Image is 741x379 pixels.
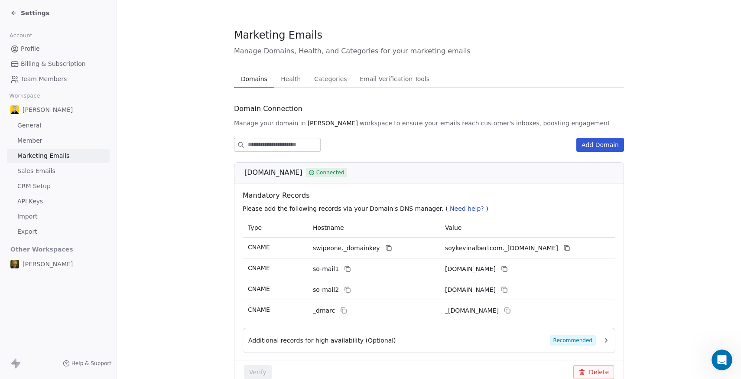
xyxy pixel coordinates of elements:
[243,190,619,201] span: Mandatory Records
[445,224,461,231] span: Value
[248,306,270,313] span: CNAME
[23,105,73,114] span: [PERSON_NAME]
[17,136,42,145] span: Member
[445,306,499,315] span: _dmarc.swipeone.email
[34,14,51,31] img: Profile image for Mrinal
[308,119,358,127] span: [PERSON_NAME]
[21,9,49,17] span: Settings
[6,29,36,42] span: Account
[234,119,306,127] span: Manage your domain in
[71,360,111,367] span: Help & Support
[550,335,596,346] span: Recommended
[17,197,43,206] span: API Keys
[313,265,339,274] span: so-mail1
[50,14,68,31] img: Profile image for Harinder
[10,260,19,268] img: Noah%20J.%20Nolan%201-1.jpg
[356,73,433,85] span: Email Verification Tools
[237,73,271,85] span: Domains
[234,29,322,42] span: Marketing Emails
[243,204,619,213] p: Please add the following records via your Domain's DNS manager. ( )
[445,244,558,253] span: soykevinalbertcom._domainkey.swipeone.email
[445,265,496,274] span: soykevinalbertcom1.swipeone.email
[17,14,35,31] img: Profile image for Siddarth
[7,134,110,148] a: Member
[17,182,51,191] span: CRM Setup
[234,104,302,114] span: Domain Connection
[116,271,173,305] button: Help
[481,119,610,127] span: customer's inboxes, boosting engagement
[244,365,272,379] button: Verify
[313,285,339,294] span: so-mail2
[7,225,110,239] a: Export
[58,271,115,305] button: Messages
[17,227,37,236] span: Export
[244,167,302,178] span: [DOMAIN_NAME]
[313,306,335,315] span: _dmarc
[576,138,624,152] button: Add Domain
[10,9,49,17] a: Settings
[9,102,165,126] div: Send us a message
[450,205,484,212] span: Need help?
[573,365,614,379] button: Delete
[19,292,39,298] span: Home
[72,292,102,298] span: Messages
[7,72,110,86] a: Team Members
[248,223,302,232] p: Type
[7,209,110,224] a: Import
[712,350,732,370] iframe: Intercom live chat
[445,285,496,294] span: soykevinalbertcom2.swipeone.email
[7,118,110,133] a: General
[313,244,380,253] span: swipeone._domainkey
[18,109,145,118] div: Send us a message
[21,44,40,53] span: Profile
[6,89,44,102] span: Workspace
[7,194,110,209] a: API Keys
[21,75,67,84] span: Team Members
[7,164,110,178] a: Sales Emails
[17,62,156,76] p: Hi [PERSON_NAME]
[311,73,350,85] span: Categories
[17,121,41,130] span: General
[7,149,110,163] a: Marketing Emails
[248,285,270,292] span: CNAME
[248,335,610,346] button: Additional records for high availability (Optional)Recommended
[7,179,110,193] a: CRM Setup
[17,167,55,176] span: Sales Emails
[234,46,624,56] span: Manage Domains, Health, and Categories for your marketing emails
[21,59,86,69] span: Billing & Subscription
[316,169,344,176] span: Connected
[7,57,110,71] a: Billing & Subscription
[248,265,270,271] span: CNAME
[10,105,19,114] img: Kevin%20Instagram.jpg
[17,76,156,91] p: How can we help?
[149,14,165,29] div: Close
[17,151,69,160] span: Marketing Emails
[248,244,270,251] span: CNAME
[7,242,77,256] span: Other Workspaces
[248,336,396,345] span: Additional records for high availability (Optional)
[63,360,111,367] a: Help & Support
[7,42,110,56] a: Profile
[17,212,37,221] span: Import
[360,119,479,127] span: workspace to ensure your emails reach
[277,73,304,85] span: Health
[137,292,151,298] span: Help
[313,224,344,231] span: Hostname
[23,260,73,268] span: [PERSON_NAME]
